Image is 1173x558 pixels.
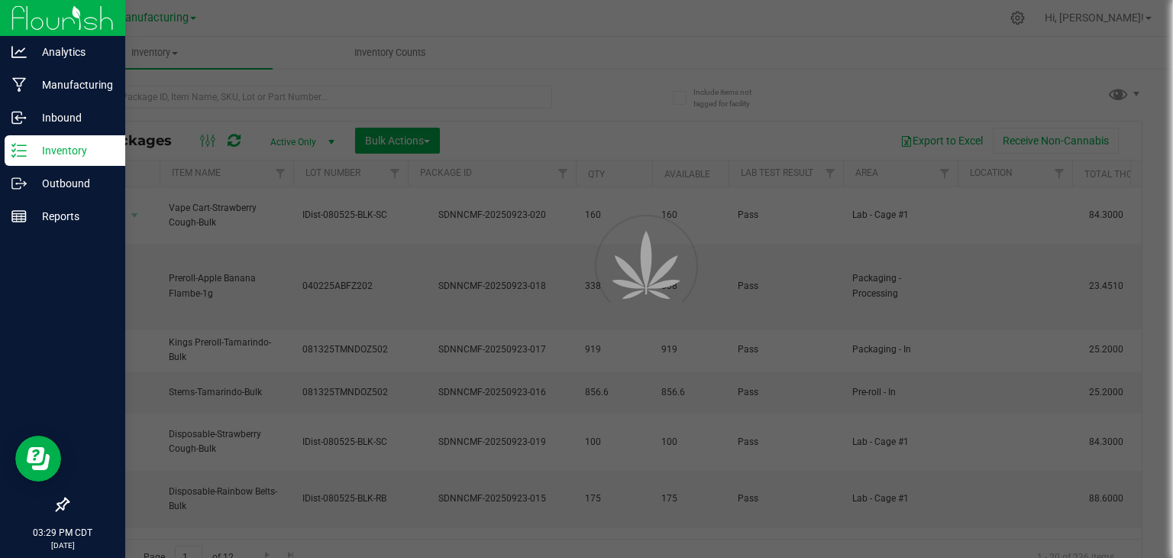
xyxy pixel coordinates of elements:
p: Manufacturing [27,76,118,94]
inline-svg: Inbound [11,110,27,125]
iframe: Resource center [15,436,61,482]
inline-svg: Manufacturing [11,77,27,92]
inline-svg: Reports [11,209,27,224]
inline-svg: Analytics [11,44,27,60]
inline-svg: Outbound [11,176,27,191]
p: Analytics [27,43,118,61]
p: 03:29 PM CDT [7,526,118,540]
p: Inbound [27,109,118,127]
inline-svg: Inventory [11,143,27,158]
p: [DATE] [7,540,118,551]
p: Outbound [27,174,118,193]
p: Reports [27,207,118,225]
p: Inventory [27,141,118,160]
